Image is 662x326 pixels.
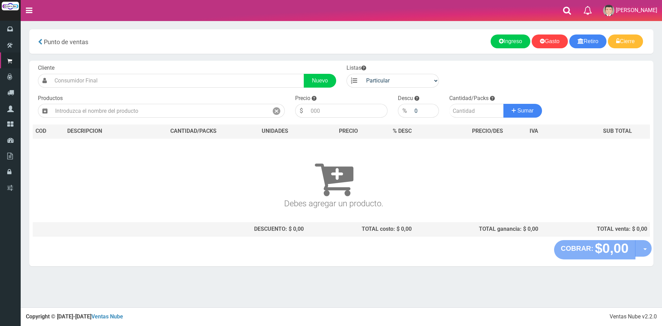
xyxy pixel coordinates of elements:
[44,38,88,46] span: Punto de ventas
[530,128,538,134] span: IVA
[532,34,568,48] a: Gasto
[347,64,366,72] label: Listas
[472,128,503,134] span: PRECIO/DES
[491,34,530,48] a: Ingreso
[77,128,102,134] span: CRIPCION
[36,148,632,208] h3: Debes agregar un producto.
[244,125,306,138] th: UNIDADES
[569,34,607,48] a: Retiro
[603,127,632,135] span: SUB TOTAL
[544,225,647,233] div: TOTAL venta: $ 0,00
[64,125,143,138] th: DES
[2,2,19,10] img: Logo grande
[51,74,304,88] input: Consumidor Final
[449,95,489,102] label: Cantidad/Packs
[339,127,358,135] span: PRECIO
[52,104,269,118] input: Introduzca el nombre del producto
[561,245,593,252] strong: COBRAR:
[146,225,304,233] div: DESCUENTO: $ 0,00
[33,125,64,138] th: COD
[38,95,63,102] label: Productos
[398,104,411,118] div: %
[616,7,657,13] span: [PERSON_NAME]
[417,225,538,233] div: TOTAL ganancia: $ 0,00
[393,128,412,134] span: % DESC
[554,240,636,259] button: COBRAR: $0,00
[143,125,244,138] th: CANTIDAD/PACKS
[304,74,336,88] a: Nuevo
[608,34,643,48] a: Cierre
[411,104,439,118] input: 000
[307,104,388,118] input: 000
[309,225,412,233] div: TOTAL costo: $ 0,00
[610,313,657,321] div: Ventas Nube v2.2.0
[518,108,534,113] span: Sumar
[38,64,54,72] label: Cliente
[91,313,123,320] a: Ventas Nube
[595,241,629,256] strong: $0,00
[503,104,542,118] button: Sumar
[295,104,307,118] div: $
[26,313,123,320] strong: Copyright © [DATE]-[DATE]
[295,95,310,102] label: Precio
[398,95,413,102] label: Descu
[449,104,504,118] input: Cantidad
[603,5,614,16] img: User Image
